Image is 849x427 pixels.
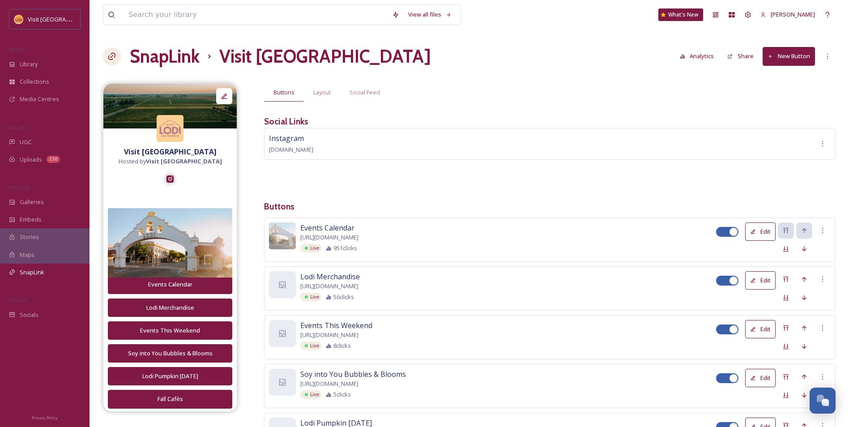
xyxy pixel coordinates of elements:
[313,88,331,97] span: Layout
[675,47,723,65] a: Analytics
[269,145,313,154] span: [DOMAIN_NAME]
[333,244,357,252] span: 951 clicks
[745,222,776,241] button: Edit
[333,342,351,350] span: 8 clicks
[300,293,321,301] div: Live
[146,157,222,165] strong: Visit [GEOGRAPHIC_DATA]
[113,280,227,289] div: Events Calendar
[108,299,232,317] button: Lodi Merchandise
[264,115,308,128] h3: Social Links
[273,88,294,97] span: Buttons
[810,388,836,414] button: Open Chat
[300,320,372,331] span: Events This Weekend
[745,271,776,290] button: Edit
[9,297,27,303] span: SOCIALS
[269,222,296,249] img: eb0ff84f-6bda-48df-8fd6-ed9836e6574f.jpg
[300,271,360,282] span: Lodi Merchandise
[130,43,200,70] a: SnapLink
[300,331,358,339] span: [URL][DOMAIN_NAME]
[269,133,304,143] span: Instagram
[20,251,34,259] span: Maps
[47,156,60,163] div: 230
[300,282,358,290] span: [URL][DOMAIN_NAME]
[108,390,232,408] button: Fall Cafés
[103,84,237,128] img: f3c95699-6446-452f-9a14-16c78ac2645e.jpg
[723,47,758,65] button: Share
[219,43,431,70] h1: Visit [GEOGRAPHIC_DATA]
[119,157,222,166] span: Hosted by
[20,77,49,86] span: Collections
[20,233,39,241] span: Stories
[300,390,321,399] div: Live
[9,46,25,53] span: MEDIA
[300,342,321,350] div: Live
[14,15,23,24] img: Square%20Social%20Visit%20Lodi.png
[333,293,354,301] span: 56 clicks
[124,5,388,25] input: Search your library
[113,372,227,380] div: Lodi Pumpkin [DATE]
[20,311,38,319] span: Socials
[108,367,232,385] button: Lodi Pumpkin [DATE]
[20,215,42,224] span: Embeds
[300,244,321,252] div: Live
[20,138,32,146] span: UGC
[771,10,815,18] span: [PERSON_NAME]
[113,326,227,335] div: Events This Weekend
[157,115,183,142] img: Square%20Social%20Visit%20Lodi.png
[32,412,58,423] a: Privacy Policy
[333,390,351,399] span: 5 clicks
[300,233,358,242] span: [URL][DOMAIN_NAME]
[20,95,59,103] span: Media Centres
[300,380,358,388] span: [URL][DOMAIN_NAME]
[108,344,232,363] button: Soy into You Bubbles & Blooms
[675,47,719,65] button: Analytics
[124,147,217,157] strong: Visit [GEOGRAPHIC_DATA]
[404,6,456,23] a: View all files
[745,369,776,387] button: Edit
[108,321,232,340] button: Events This Weekend
[300,222,354,233] span: Events Calendar
[658,9,703,21] a: What's New
[20,60,38,68] span: Library
[32,415,58,421] span: Privacy Policy
[300,369,406,380] span: Soy into You Bubbles & Blooms
[108,275,232,294] button: Events Calendar
[20,198,44,206] span: Galleries
[113,349,227,358] div: Soy into You Bubbles & Blooms
[113,303,227,312] div: Lodi Merchandise
[745,320,776,338] button: Edit
[756,6,819,23] a: [PERSON_NAME]
[28,15,97,23] span: Visit [GEOGRAPHIC_DATA]
[9,124,28,131] span: COLLECT
[113,395,227,403] div: Fall Cafés
[9,184,30,191] span: WIDGETS
[264,200,836,213] h3: Buttons
[20,155,42,164] span: Uploads
[763,47,815,65] button: New Button
[350,88,380,97] span: Social Feed
[20,268,44,277] span: SnapLink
